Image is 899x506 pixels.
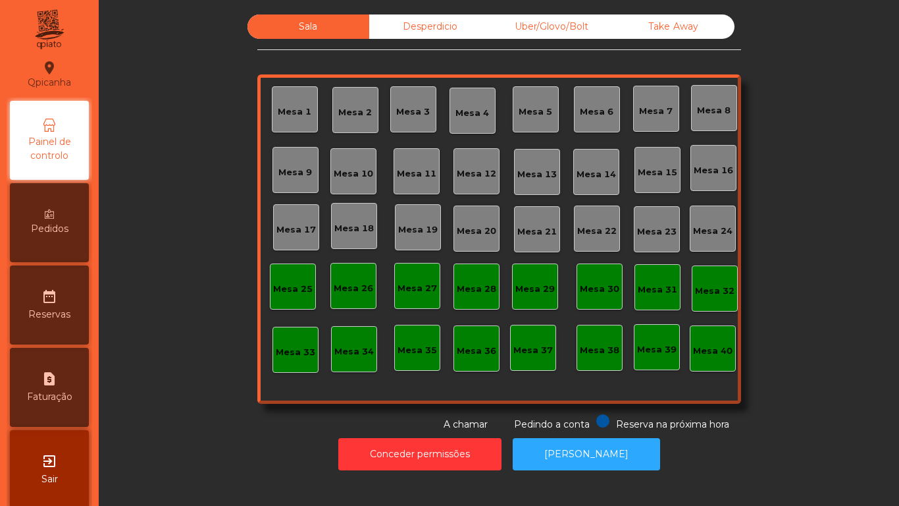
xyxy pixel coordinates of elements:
[513,438,660,470] button: [PERSON_NAME]
[41,472,58,486] span: Sair
[41,371,57,387] i: request_page
[397,167,436,181] div: Mesa 11
[334,282,373,295] div: Mesa 26
[28,58,71,91] div: Qpicanha
[514,418,590,430] span: Pedindo a conta
[580,105,613,119] div: Mesa 6
[693,345,732,358] div: Mesa 40
[517,168,557,181] div: Mesa 13
[457,345,496,358] div: Mesa 36
[27,390,72,404] span: Faturação
[457,167,496,181] div: Mesa 12
[613,14,734,39] div: Take Away
[398,223,438,237] div: Mesa 19
[28,308,70,322] span: Reservas
[515,283,555,296] div: Mesa 29
[276,346,315,359] div: Mesa 33
[273,283,313,296] div: Mesa 25
[491,14,613,39] div: Uber/Glovo/Bolt
[695,285,734,298] div: Mesa 32
[577,225,617,238] div: Mesa 22
[457,225,496,238] div: Mesa 20
[369,14,491,39] div: Desperdicio
[457,283,496,296] div: Mesa 28
[637,343,677,356] div: Mesa 39
[693,225,732,238] div: Mesa 24
[694,164,733,177] div: Mesa 16
[33,7,65,53] img: qpiato
[638,166,677,179] div: Mesa 15
[616,418,729,430] span: Reserva na próxima hora
[513,344,553,357] div: Mesa 37
[247,14,369,39] div: Sala
[41,60,57,76] i: location_on
[13,135,86,163] span: Painel de controlo
[31,222,68,236] span: Pedidos
[577,168,616,181] div: Mesa 14
[334,222,374,235] div: Mesa 18
[639,105,673,118] div: Mesa 7
[41,453,57,469] i: exit_to_app
[580,344,619,357] div: Mesa 38
[455,107,489,120] div: Mesa 4
[398,344,437,357] div: Mesa 35
[580,283,619,296] div: Mesa 30
[334,167,373,181] div: Mesa 10
[334,345,374,358] div: Mesa 34
[41,289,57,304] i: date_range
[276,223,316,237] div: Mesa 17
[444,418,488,430] span: A chamar
[338,106,372,119] div: Mesa 2
[396,105,430,119] div: Mesa 3
[697,104,731,117] div: Mesa 8
[278,105,311,119] div: Mesa 1
[398,282,437,295] div: Mesa 27
[519,105,552,119] div: Mesa 5
[278,166,312,179] div: Mesa 9
[517,225,557,239] div: Mesa 21
[638,283,677,296] div: Mesa 31
[637,225,677,239] div: Mesa 23
[338,438,501,470] button: Conceder permissões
